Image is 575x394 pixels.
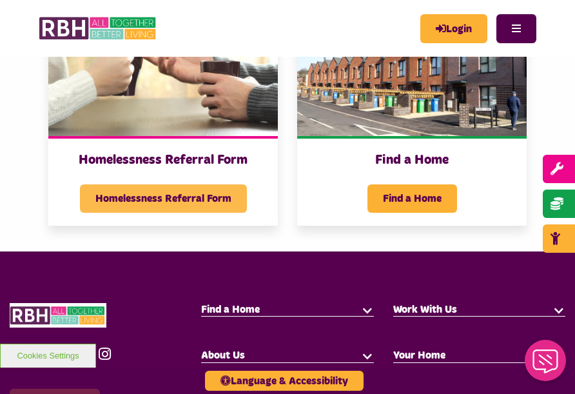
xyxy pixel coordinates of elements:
[80,184,247,213] span: Homelessness Referral Form
[361,303,374,316] button: button
[61,152,265,168] h3: Homelessness Referral Form
[310,152,514,168] h3: Find a Home
[361,349,374,362] button: button
[393,304,457,315] span: Work With Us
[367,184,457,213] span: Find a Home
[201,304,260,315] span: Find a Home
[552,303,565,316] button: button
[205,371,364,391] button: Language & Accessibility
[201,350,245,360] span: About Us
[39,13,158,44] img: RBH
[393,350,445,360] span: Your Home
[517,336,575,394] iframe: Netcall Web Assistant for live chat
[420,14,487,43] a: MyRBH
[496,14,536,43] button: Navigation
[10,303,106,328] img: RBH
